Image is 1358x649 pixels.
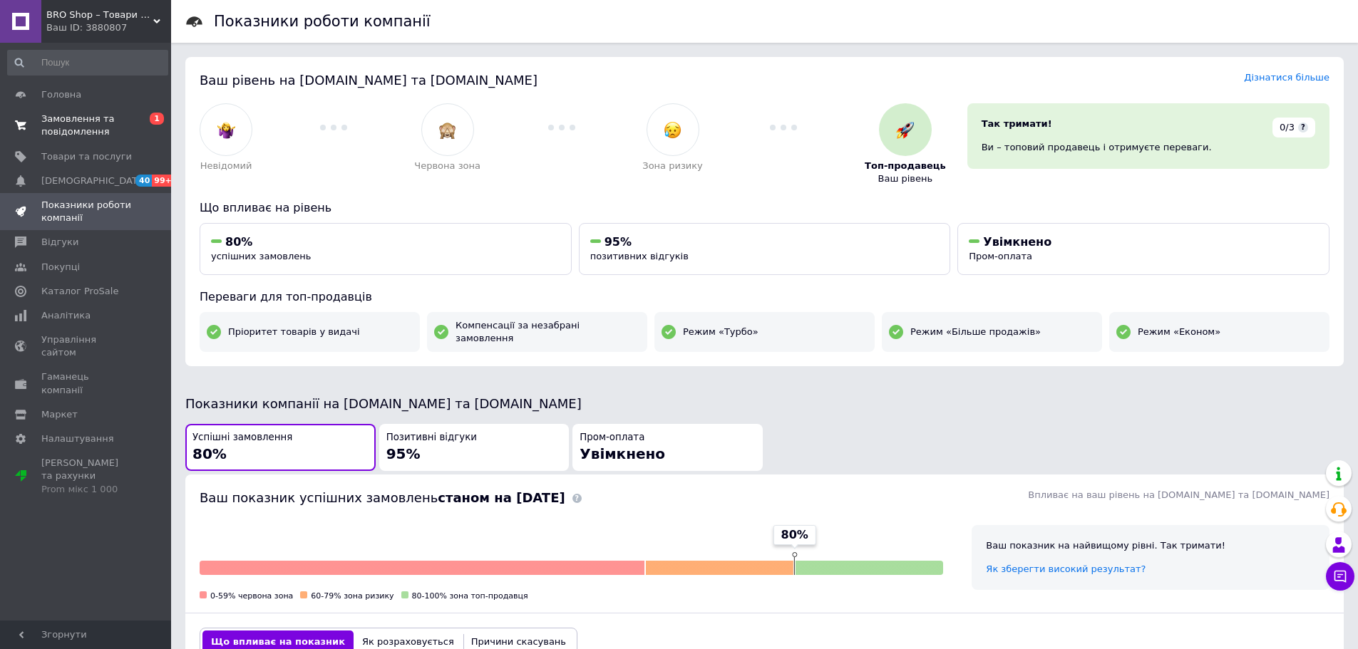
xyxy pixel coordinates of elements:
[1138,326,1220,338] span: Режим «Економ»
[192,445,227,462] span: 80%
[957,223,1329,275] button: УвімкненоПром-оплата
[986,539,1315,552] div: Ваш показник на найвищому рівні. Так тримати!
[200,73,537,88] span: Ваш рівень на [DOMAIN_NAME] та [DOMAIN_NAME]
[211,251,311,261] span: успішних замовлень
[642,160,703,172] span: Зона ризику
[214,13,431,30] h1: Показники роботи компанії
[41,150,132,163] span: Товари та послуги
[969,251,1032,261] span: Пром-оплата
[896,121,914,139] img: :rocket:
[41,457,132,496] span: [PERSON_NAME] та рахунки
[135,175,152,187] span: 40
[46,9,153,21] span: BRO Shop – Товари для дому та відпочинку
[200,160,252,172] span: Невідомий
[982,141,1315,154] div: Ви – топовий продавець і отримуєте переваги.
[210,591,293,601] span: 0-59% червона зона
[386,445,421,462] span: 95%
[1272,118,1315,137] div: 0/3
[225,235,252,249] span: 80%
[579,223,951,275] button: 95%позитивних відгуків
[1244,72,1329,83] a: Дізнатися більше
[192,431,292,445] span: Успішні замовлення
[41,175,147,187] span: [DEMOGRAPHIC_DATA]
[41,88,81,101] span: Головна
[572,424,763,472] button: Пром-оплатаУвімкнено
[41,333,132,359] span: Управління сайтом
[878,172,933,185] span: Ваш рівень
[41,199,132,224] span: Показники роботи компанії
[41,261,80,274] span: Покупці
[986,564,1146,574] a: Як зберегти високий результат?
[41,309,91,322] span: Аналітика
[41,113,132,138] span: Замовлення та повідомлення
[200,490,565,505] span: Ваш показник успішних замовлень
[1028,489,1329,500] span: Впливає на ваш рівень на [DOMAIN_NAME] та [DOMAIN_NAME]
[865,160,946,172] span: Топ-продавець
[580,445,665,462] span: Увімкнено
[185,424,376,472] button: Успішні замовлення80%
[200,201,331,214] span: Що впливає на рівень
[664,121,681,139] img: :disappointed_relieved:
[311,591,393,601] span: 60-79% зона ризику
[386,431,477,445] span: Позитивні відгуки
[150,113,164,125] span: 1
[438,490,565,505] b: станом на [DATE]
[781,527,808,543] span: 80%
[379,424,570,472] button: Позитивні відгуки95%
[580,431,644,445] span: Пром-оплата
[683,326,758,338] span: Режим «Турбо»
[438,121,456,139] img: :see_no_evil:
[41,370,132,396] span: Гаманець компанії
[414,160,480,172] span: Червона зона
[983,235,1051,249] span: Увімкнено
[41,483,132,496] div: Prom мікс 1 000
[228,326,360,338] span: Пріоритет товарів у видачі
[1298,123,1308,133] span: ?
[41,236,78,249] span: Відгуки
[412,591,528,601] span: 80-100% зона топ-продавця
[185,396,582,411] span: Показники компанії на [DOMAIN_NAME] та [DOMAIN_NAME]
[41,285,118,298] span: Каталог ProSale
[46,21,171,34] div: Ваш ID: 3880807
[41,432,114,445] span: Налаштування
[1326,562,1354,591] button: Чат з покупцем
[910,326,1041,338] span: Режим «Більше продажів»
[200,223,572,275] button: 80%успішних замовлень
[217,121,235,139] img: :woman-shrugging:
[41,408,78,421] span: Маркет
[982,118,1052,129] span: Так тримати!
[7,50,168,76] input: Пошук
[590,251,689,261] span: позитивних відгуків
[200,290,372,303] span: Переваги для топ-продавців
[605,235,632,249] span: 95%
[152,175,175,187] span: 99+
[456,319,640,345] span: Компенсації за незабрані замовлення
